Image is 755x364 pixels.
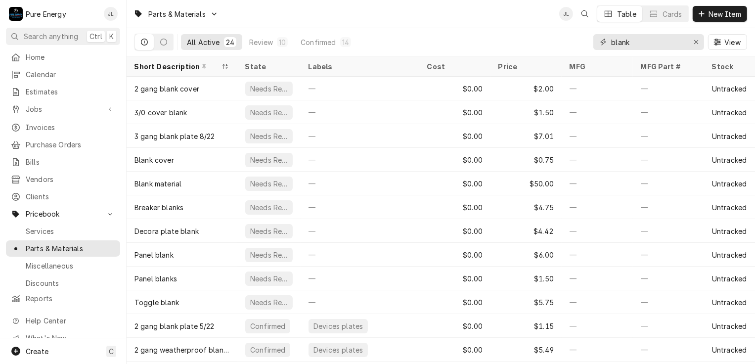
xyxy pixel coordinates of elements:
div: $0.00 [419,195,490,219]
div: Needs Review [249,273,289,284]
div: $4.42 [490,219,562,243]
div: — [301,195,419,219]
div: Decora plate blank [134,226,199,236]
span: Bills [26,157,115,167]
div: Price [498,61,552,72]
span: Parts & Materials [148,9,206,19]
div: 2 gang weatherproof blank 7/25 [134,345,229,355]
span: Help Center [26,316,114,326]
div: — [633,77,704,100]
div: James Linnenkamp's Avatar [559,7,573,21]
div: P [9,7,23,21]
div: 3 gang blank plate 8/22 [134,131,215,141]
div: — [633,338,704,362]
div: Panel blank [134,250,174,260]
div: — [633,172,704,195]
div: — [633,243,704,267]
div: Needs Review [249,155,289,165]
div: — [562,195,633,219]
div: $0.00 [419,124,490,148]
div: Devices plates [312,321,364,331]
div: Untracked [712,84,747,94]
span: C [109,346,114,357]
div: — [301,124,419,148]
div: $0.75 [490,148,562,172]
div: Devices plates [312,345,364,355]
span: Purchase Orders [26,139,115,150]
div: Blank cover [134,155,174,165]
span: Estimates [26,87,115,97]
span: Services [26,226,115,236]
div: Confirmed [249,345,286,355]
span: Create [26,347,48,356]
div: — [562,290,633,314]
div: Untracked [712,179,747,189]
div: Needs Review [249,131,289,141]
div: Untracked [712,131,747,141]
div: — [633,124,704,148]
div: 10 [279,37,286,47]
div: — [301,267,419,290]
a: Go to What's New [6,330,120,346]
div: — [301,243,419,267]
div: Confirmed [301,37,336,47]
div: State [245,61,291,72]
div: Needs Review [249,179,289,189]
a: Purchase Orders [6,136,120,153]
div: JL [104,7,118,21]
button: Erase input [688,34,704,50]
div: Pure Energy's Avatar [9,7,23,21]
div: Untracked [712,250,747,260]
div: — [562,338,633,362]
div: — [301,172,419,195]
div: — [633,148,704,172]
div: Untracked [712,273,747,284]
a: Bills [6,154,120,170]
span: Discounts [26,278,115,288]
div: Blank material [134,179,181,189]
div: James Linnenkamp's Avatar [104,7,118,21]
a: Home [6,49,120,65]
div: $6.00 [490,243,562,267]
div: $0.00 [419,219,490,243]
a: Vendors [6,171,120,187]
a: Go to Jobs [6,101,120,117]
div: — [562,267,633,290]
a: Estimates [6,84,120,100]
div: $0.00 [419,267,490,290]
button: Search anythingCtrlK [6,28,120,45]
div: — [633,267,704,290]
div: 2 gang blank cover [134,84,199,94]
a: Miscellaneous [6,258,120,274]
div: — [301,290,419,314]
div: Short Description [134,61,220,72]
div: Labels [309,61,411,72]
span: Jobs [26,104,100,114]
div: — [301,219,419,243]
div: Toggle blank [134,297,179,308]
div: — [562,314,633,338]
div: $1.50 [490,100,562,124]
span: Invoices [26,122,115,133]
div: Needs Review [249,226,289,236]
span: Ctrl [89,31,102,42]
div: 3/0 cover blank [134,107,187,118]
div: $50.00 [490,172,562,195]
div: Table [617,9,636,19]
div: Review [249,37,273,47]
div: $0.00 [419,100,490,124]
div: Stock [712,61,750,72]
button: New Item [693,6,747,22]
div: — [633,219,704,243]
span: View [722,37,743,47]
a: Go to Pricebook [6,206,120,222]
div: — [301,100,419,124]
div: — [301,148,419,172]
div: Needs Review [249,250,289,260]
div: $0.00 [419,314,490,338]
span: Home [26,52,115,62]
div: $0.00 [419,77,490,100]
div: Breaker blanks [134,202,183,213]
button: Open search [577,6,593,22]
div: 14 [342,37,349,47]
